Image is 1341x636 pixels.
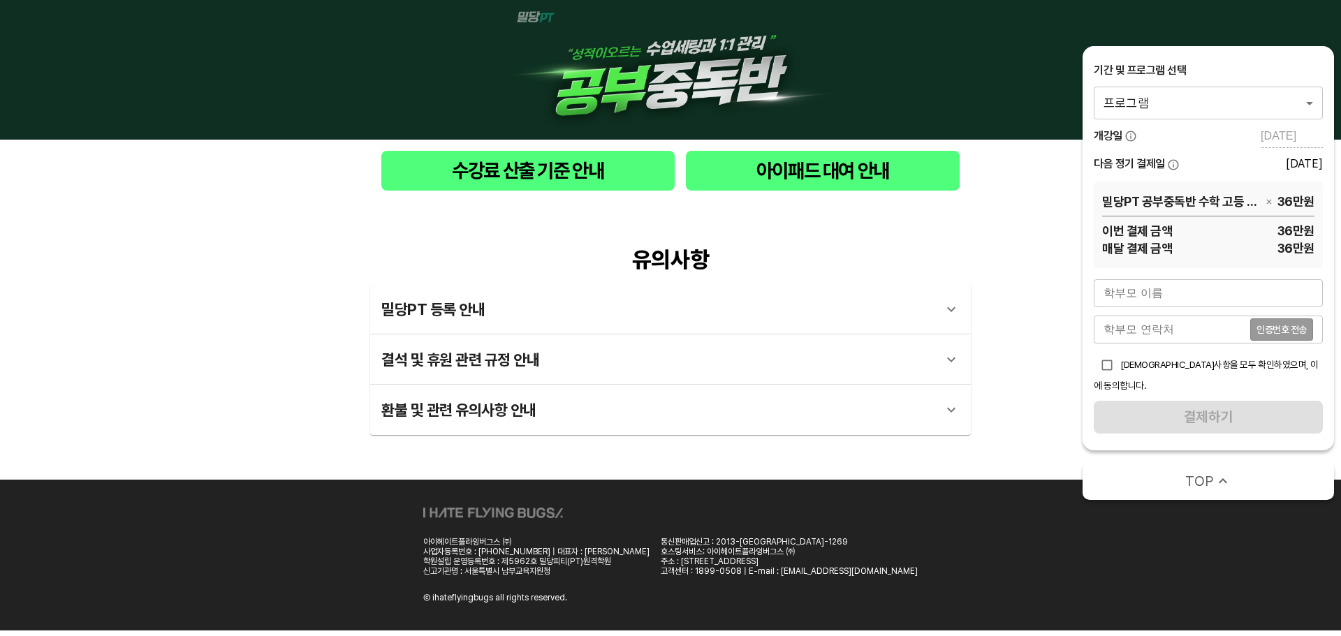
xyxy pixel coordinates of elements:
[1094,359,1319,391] span: [DEMOGRAPHIC_DATA]사항을 모두 확인하였으며, 이에 동의합니다.
[1094,128,1122,144] span: 개강일
[423,566,650,576] div: 신고기관명 : 서울특별시 남부교육지원청
[1102,222,1172,239] span: 이번 결제 금액
[1185,471,1214,491] span: TOP
[697,156,948,185] span: 아이패드 대여 안내
[393,156,664,185] span: 수강료 산출 기준 안내
[1102,239,1172,257] span: 매달 결제 금액
[381,151,675,191] button: 수강료 산출 기준 안내
[661,547,918,556] div: 호스팅서비스: 아이헤이트플라잉버그스 ㈜
[381,293,935,326] div: 밀당PT 등록 안내
[423,547,650,556] div: 사업자등록번호 : [PHONE_NUMBER] | 대표자 : [PERSON_NAME]
[1277,193,1314,210] span: 36만 원
[1094,279,1323,307] input: 학부모 이름을 입력해주세요
[381,393,935,427] div: 환불 및 관련 유의사항 안내
[661,566,918,576] div: 고객센터 : 1899-0508 | E-mail : [EMAIL_ADDRESS][DOMAIN_NAME]
[1094,63,1323,78] div: 기간 및 프로그램 선택
[370,246,971,273] div: 유의사항
[1102,193,1261,210] span: 밀당PT 공부중독반 수학 고등 압축반 1개월
[423,537,650,547] div: 아이헤이트플라잉버그스 ㈜
[686,151,960,191] button: 아이패드 대여 안내
[370,334,971,385] div: 결석 및 휴원 관련 규정 안내
[1172,222,1314,239] span: 36만 원
[370,284,971,334] div: 밀당PT 등록 안내
[661,556,918,566] div: 주소 : [STREET_ADDRESS]
[1172,239,1314,257] span: 36만 원
[423,556,650,566] div: 학원설립 운영등록번호 : 제5962호 밀당피티(PT)원격학원
[1094,87,1323,119] div: 프로그램
[503,11,838,128] img: 1
[423,593,567,602] div: Ⓒ ihateflyingbugs all rights reserved.
[370,385,971,435] div: 환불 및 관련 유의사항 안내
[423,508,563,518] img: ihateflyingbugs
[661,537,918,547] div: 통신판매업신고 : 2013-[GEOGRAPHIC_DATA]-1269
[1094,156,1165,172] span: 다음 정기 결제일
[1094,316,1250,343] input: 학부모 연락처를 입력해주세요
[1083,461,1334,500] button: TOP
[381,343,935,376] div: 결석 및 휴원 관련 규정 안내
[1286,157,1323,170] div: [DATE]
